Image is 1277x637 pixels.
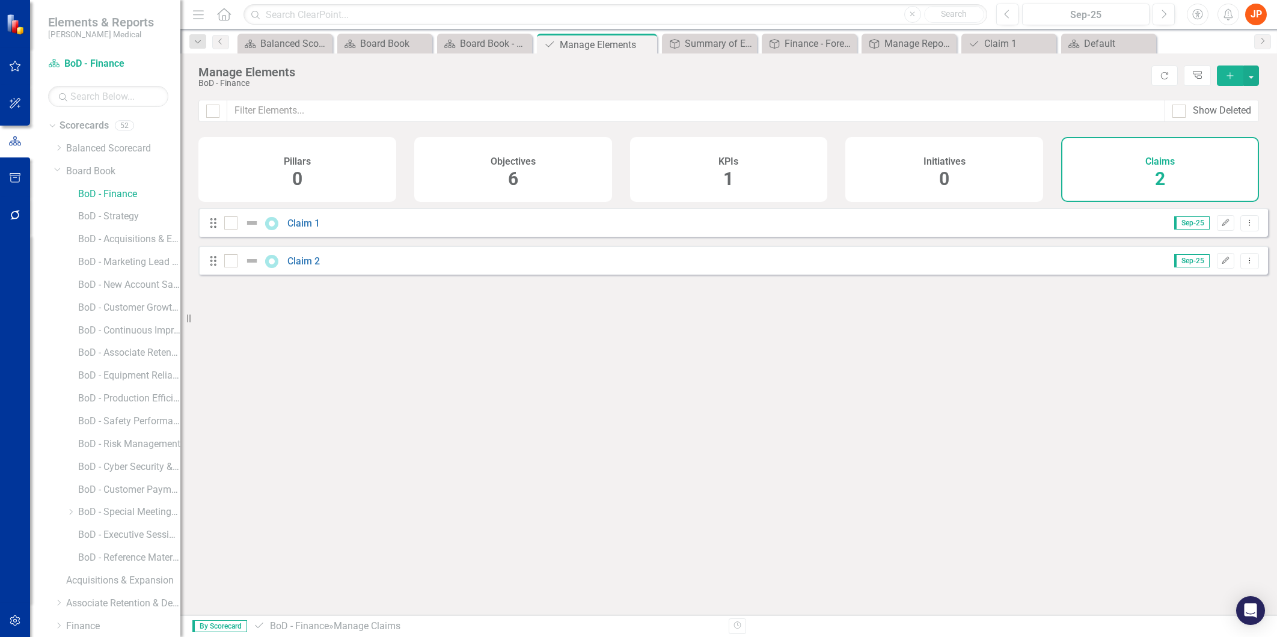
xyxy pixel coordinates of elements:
[923,156,966,167] h4: Initiatives
[240,36,329,51] a: Balanced Scorecard Welcome Page
[253,620,720,633] div: » Manage Claims
[66,597,180,611] a: Associate Retention & Development
[287,218,320,229] a: Claim 1
[292,168,302,189] span: 0
[1026,8,1145,22] div: Sep-25
[718,156,738,167] h4: KPIs
[66,574,180,588] a: Acquisitions & Expansion
[984,36,1053,51] div: Claim 1
[78,301,180,315] a: BoD - Customer Growth & Retention
[270,620,329,632] a: BoD - Finance
[48,86,168,107] input: Search Below...
[192,620,247,632] span: By Scorecard
[115,121,134,131] div: 52
[360,36,429,51] div: Board Book
[260,36,329,51] div: Balanced Scorecard Welcome Page
[78,460,180,474] a: BoD - Cyber Security & IT
[665,36,754,51] a: Summary of Expense/Revenue Transfer between Locations
[785,36,854,51] div: Finance - Forecast
[884,36,954,51] div: Manage Reports
[78,505,180,519] a: BoD - Special Meeting Topics
[78,369,180,383] a: BoD - Equipment Reliability
[865,36,954,51] a: Manage Reports
[78,210,180,224] a: BoD - Strategy
[78,255,180,269] a: BoD - Marketing Lead Conversions
[440,36,529,51] a: Board Book - Finance
[1022,4,1150,25] button: Sep-25
[198,79,1145,88] div: BoD - Finance
[78,233,180,246] a: BoD - Acquisitions & Expansion
[1145,156,1175,167] h4: Claims
[1084,36,1153,51] div: Default
[1155,168,1165,189] span: 2
[765,36,854,51] a: Finance - Forecast
[723,168,733,189] span: 1
[60,119,109,133] a: Scorecards
[48,15,154,29] span: Elements & Reports
[560,37,654,52] div: Manage Elements
[48,57,168,71] a: BoD - Finance
[941,9,967,19] span: Search
[198,66,1145,79] div: Manage Elements
[78,392,180,406] a: BoD - Production Efficiency
[243,4,987,25] input: Search ClearPoint...
[245,254,259,268] img: Not Defined
[939,168,949,189] span: 0
[78,551,180,565] a: BoD - Reference Material
[284,156,311,167] h4: Pillars
[1064,36,1153,51] a: Default
[78,187,180,201] a: BoD - Finance
[78,324,180,338] a: BoD - Continuous Improvement
[1193,104,1251,118] div: Show Deleted
[460,36,529,51] div: Board Book - Finance
[227,100,1165,122] input: Filter Elements...
[78,346,180,360] a: BoD - Associate Retention & Development
[340,36,429,51] a: Board Book
[48,29,154,39] small: [PERSON_NAME] Medical
[287,255,320,267] a: Claim 2
[78,437,180,451] a: BoD - Risk Management
[1245,4,1267,25] button: JP
[964,36,1053,51] a: Claim 1
[1236,596,1265,625] div: Open Intercom Messenger
[491,156,536,167] h4: Objectives
[685,36,754,51] div: Summary of Expense/Revenue Transfer between Locations
[1174,254,1210,267] span: Sep-25
[78,528,180,542] a: BoD - Executive Sessions
[78,483,180,497] a: BoD - Customer Payment
[78,415,180,428] a: BoD - Safety Performance
[245,216,259,230] img: Not Defined
[1174,216,1210,230] span: Sep-25
[66,165,180,178] a: Board Book
[6,14,27,35] img: ClearPoint Strategy
[78,278,180,292] a: BoD - New Account Sales
[66,620,180,633] a: Finance
[66,142,180,156] a: Balanced Scorecard
[508,168,518,189] span: 6
[924,6,984,23] button: Search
